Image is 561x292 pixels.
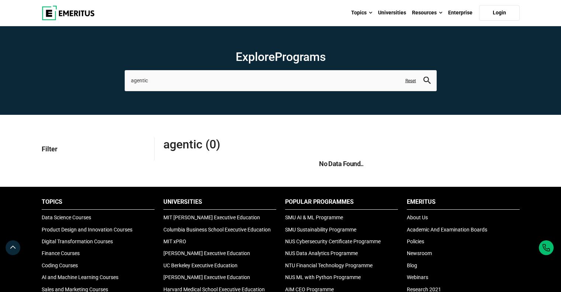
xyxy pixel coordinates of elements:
p: Filter [42,137,148,161]
h5: No Data Found.. [163,159,520,168]
a: Login [479,5,520,21]
h1: Explore [125,49,437,64]
a: Academic And Examination Boards [407,227,487,233]
a: AI and Machine Learning Courses [42,274,118,280]
a: MIT xPRO [163,238,186,244]
a: Policies [407,238,424,244]
span: Programs [275,50,326,64]
a: UC Berkeley Executive Education [163,262,238,268]
a: Finance Courses [42,250,80,256]
a: NTU Financial Technology Programme [285,262,373,268]
a: Reset search [405,78,416,84]
a: [PERSON_NAME] Executive Education [163,274,250,280]
a: search [423,78,431,85]
a: [PERSON_NAME] Executive Education [163,250,250,256]
input: search-page [125,70,437,91]
a: SMU Sustainability Programme [285,227,356,233]
a: SMU AI & ML Programme [285,214,343,220]
a: Product Design and Innovation Courses [42,227,132,233]
a: NUS Cybersecurity Certificate Programme [285,238,381,244]
a: NUS ML with Python Programme [285,274,361,280]
a: Columbia Business School Executive Education [163,227,271,233]
a: Webinars [407,274,428,280]
a: Newsroom [407,250,432,256]
span: agentic (0) [163,137,342,152]
button: search [423,76,431,85]
a: MIT [PERSON_NAME] Executive Education [163,214,260,220]
a: Data Science Courses [42,214,91,220]
a: Blog [407,262,417,268]
a: NUS Data Analytics Programme [285,250,358,256]
a: Coding Courses [42,262,78,268]
a: About Us [407,214,428,220]
a: Digital Transformation Courses [42,238,113,244]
